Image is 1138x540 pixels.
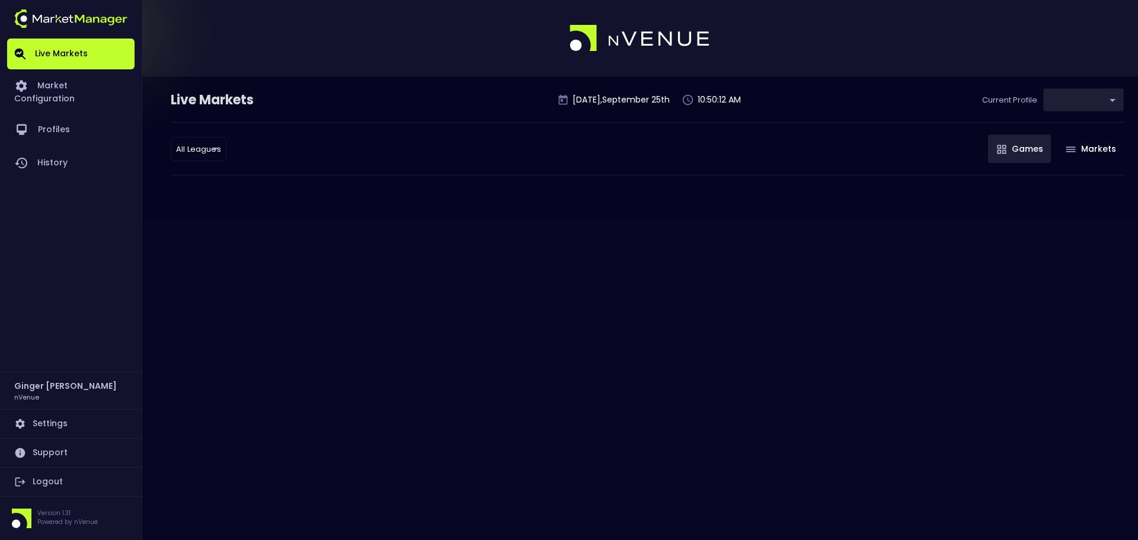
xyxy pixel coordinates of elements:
[573,94,670,106] p: [DATE] , September 25 th
[171,91,315,110] div: Live Markets
[37,517,98,526] p: Powered by nVenue
[14,392,39,401] h3: nVenue
[570,25,711,52] img: logo
[982,94,1037,106] p: Current Profile
[7,39,135,69] a: Live Markets
[7,69,135,113] a: Market Configuration
[7,439,135,467] a: Support
[1066,146,1076,152] img: gameIcon
[698,94,741,106] p: 10:50:12 AM
[7,468,135,496] a: Logout
[988,135,1051,163] button: Games
[7,509,135,528] div: Version 1.31Powered by nVenue
[14,9,127,28] img: logo
[1057,135,1124,163] button: Markets
[7,410,135,438] a: Settings
[1043,88,1124,111] div: ​
[7,146,135,180] a: History
[171,137,226,161] div: ​
[7,113,135,146] a: Profiles
[997,145,1006,154] img: gameIcon
[37,509,98,517] p: Version 1.31
[14,379,117,392] h2: Ginger [PERSON_NAME]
